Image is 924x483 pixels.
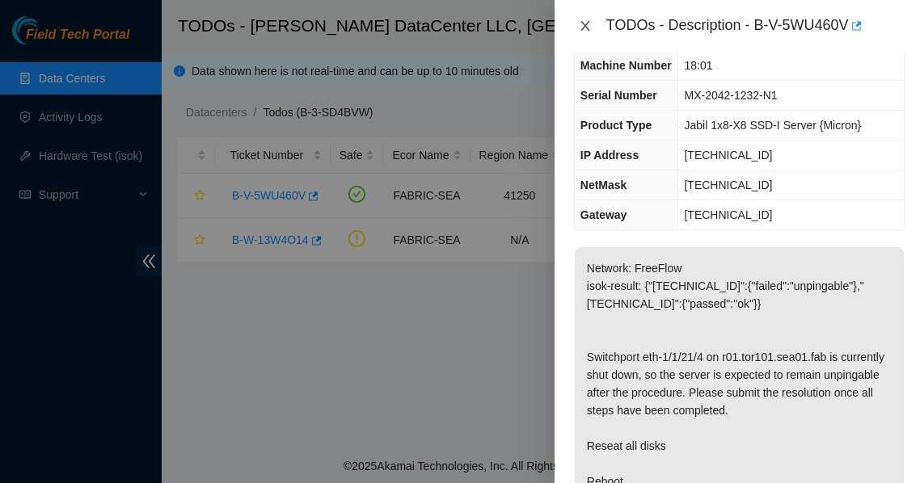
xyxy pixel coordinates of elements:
[580,149,639,162] span: IP Address
[580,208,627,221] span: Gateway
[580,119,652,132] span: Product Type
[684,89,777,102] span: MX-2042-1232-N1
[579,19,592,32] span: close
[684,178,772,191] span: [TECHNICAL_ID]
[684,59,712,72] span: 18:01
[580,89,657,102] span: Serial Number
[684,149,772,162] span: [TECHNICAL_ID]
[580,178,627,191] span: NetMask
[580,59,672,72] span: Machine Number
[574,19,597,34] button: Close
[684,119,861,132] span: Jabil 1x8-X8 SSD-I Server {Micron}
[684,208,772,221] span: [TECHNICAL_ID]
[606,13,905,39] div: TODOs - Description - B-V-5WU460V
